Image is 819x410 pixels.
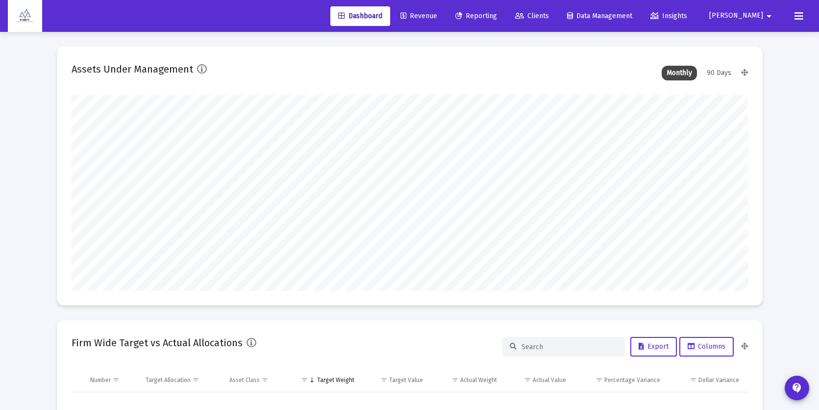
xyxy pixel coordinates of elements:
div: Target Value [389,376,423,384]
span: Show filter options for column 'Target Weight' [301,376,308,384]
div: Percentage Variance [604,376,660,384]
span: Data Management [567,12,632,20]
span: Show filter options for column 'Target Allocation' [192,376,199,384]
div: Number [90,376,111,384]
td: Column Dollar Variance [667,368,747,392]
span: Reporting [455,12,497,20]
span: Show filter options for column 'Asset Class' [261,376,269,384]
span: Revenue [400,12,437,20]
button: [PERSON_NAME] [697,6,787,26]
img: Dashboard [15,6,35,26]
div: Dollar Variance [698,376,739,384]
span: Show filter options for column 'Dollar Variance' [690,376,697,384]
a: Revenue [393,6,445,26]
span: Export [639,342,669,351]
div: 90 Days [702,66,736,80]
span: [PERSON_NAME] [709,12,763,20]
input: Search [521,343,618,351]
div: Monthly [662,66,697,80]
td: Column Number [83,368,139,392]
span: Show filter options for column 'Actual Value' [524,376,531,384]
span: Show filter options for column 'Percentage Variance' [596,376,603,384]
div: Target Weight [317,376,354,384]
div: Actual Weight [460,376,497,384]
mat-icon: contact_support [791,382,803,394]
a: Clients [507,6,557,26]
a: Dashboard [330,6,390,26]
span: Show filter options for column 'Number' [112,376,120,384]
span: Clients [515,12,549,20]
span: Columns [688,342,725,351]
span: Show filter options for column 'Target Value' [380,376,388,384]
td: Column Target Value [361,368,430,392]
td: Column Target Weight [288,368,361,392]
div: Target Allocation [146,376,191,384]
td: Column Actual Value [504,368,573,392]
div: Actual Value [533,376,566,384]
td: Column Target Allocation [139,368,223,392]
span: Show filter options for column 'Actual Weight' [451,376,459,384]
div: Asset Class [229,376,260,384]
button: Columns [679,337,734,357]
a: Reporting [447,6,505,26]
span: Dashboard [338,12,382,20]
h2: Firm Wide Target vs Actual Allocations [72,335,243,351]
td: Column Actual Weight [430,368,503,392]
button: Export [630,337,677,357]
a: Data Management [559,6,640,26]
a: Insights [643,6,695,26]
td: Column Percentage Variance [573,368,667,392]
h2: Assets Under Management [72,61,193,77]
mat-icon: arrow_drop_down [763,6,775,26]
span: Insights [650,12,687,20]
td: Column Asset Class [223,368,288,392]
